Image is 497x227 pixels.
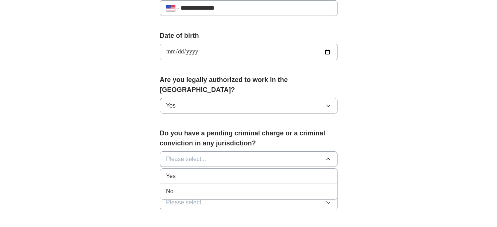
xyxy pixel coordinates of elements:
[160,31,338,41] label: Date of birth
[160,75,338,95] label: Are you legally authorized to work in the [GEOGRAPHIC_DATA]?
[160,128,338,148] label: Do you have a pending criminal charge or a criminal conviction in any jurisdiction?
[166,172,176,181] span: Yes
[166,198,206,207] span: Please select...
[160,195,338,210] button: Please select...
[166,155,206,164] span: Please select...
[160,98,338,113] button: Yes
[160,151,338,167] button: Please select...
[166,187,174,196] span: No
[166,101,176,110] span: Yes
